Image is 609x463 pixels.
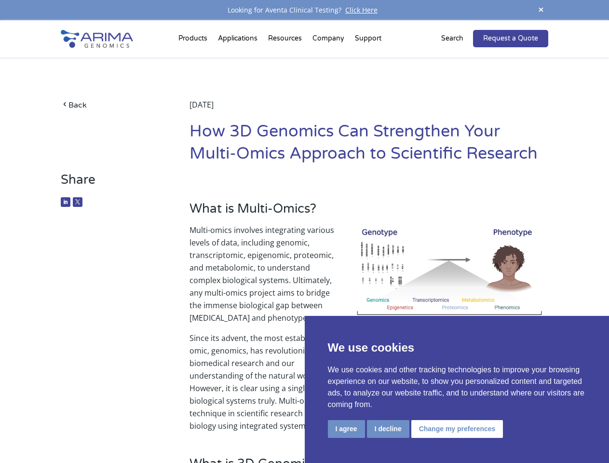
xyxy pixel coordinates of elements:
h3: Share [61,172,162,195]
p: Search [441,32,463,45]
p: Since its advent, the most established omic, genomics, has revolutionized biomedical research and... [189,332,548,432]
div: [DATE] [189,98,548,121]
h1: How 3D Genomics Can Strengthen Your Multi-Omics Approach to Scientific Research [189,121,548,172]
p: We use cookies [328,339,586,356]
p: We use cookies and other tracking technologies to improve your browsing experience on our website... [328,364,586,410]
a: Click Here [341,5,381,14]
button: I decline [367,420,409,438]
a: Request a Quote [473,30,548,47]
h3: What is Multi-Omics? [189,201,548,224]
div: Looking for Aventa Clinical Testing? [61,4,548,16]
a: Back [61,98,162,111]
img: Arima-Genomics-logo [61,30,133,48]
p: Multi-omics involves integrating various levels of data, including genomic, transcriptomic, epige... [189,224,548,332]
button: Change my preferences [411,420,503,438]
button: I agree [328,420,365,438]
